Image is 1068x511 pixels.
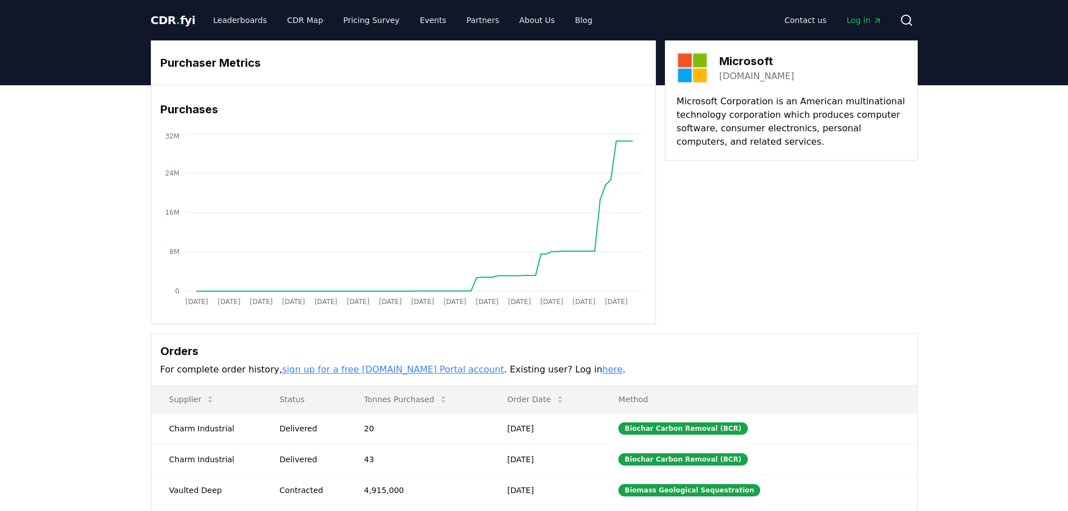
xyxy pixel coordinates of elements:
td: [DATE] [489,475,601,505]
tspan: [DATE] [314,298,337,306]
td: Charm Industrial [151,444,262,475]
p: Method [609,394,908,405]
p: For complete order history, . Existing user? Log in . [160,363,908,376]
h3: Purchases [160,101,646,118]
tspan: [DATE] [346,298,369,306]
tspan: [DATE] [282,298,305,306]
tspan: 24M [165,169,179,177]
a: Log in [838,10,890,30]
button: Tonnes Purchased [355,388,456,411]
nav: Main [204,10,601,30]
td: 20 [346,413,489,444]
h3: Purchaser Metrics [160,54,646,71]
h3: Microsoft [719,53,794,70]
tspan: [DATE] [572,298,595,306]
a: Events [411,10,455,30]
tspan: [DATE] [604,298,627,306]
div: Biomass Geological Sequestration [618,484,760,496]
a: CDR.fyi [151,12,196,28]
div: Contracted [280,485,337,496]
tspan: [DATE] [249,298,272,306]
span: . [176,13,180,27]
td: Charm Industrial [151,413,262,444]
img: Microsoft-logo [677,52,708,84]
p: Status [271,394,337,405]
tspan: [DATE] [379,298,402,306]
a: sign up for a free [DOMAIN_NAME] Portal account [282,364,504,375]
tspan: [DATE] [508,298,531,306]
td: 4,915,000 [346,475,489,505]
tspan: [DATE] [540,298,563,306]
td: Vaulted Deep [151,475,262,505]
span: Log in [847,15,881,26]
button: Order Date [498,388,574,411]
a: CDR Map [278,10,332,30]
div: Delivered [280,454,337,465]
h3: Orders [160,343,908,360]
div: Biochar Carbon Removal (BCR) [618,453,747,466]
a: Contact us [775,10,835,30]
td: [DATE] [489,413,601,444]
span: CDR fyi [151,13,196,27]
a: Partners [457,10,508,30]
a: Pricing Survey [334,10,408,30]
tspan: [DATE] [218,298,241,306]
a: Blog [566,10,602,30]
button: Supplier [160,388,224,411]
tspan: 16M [165,209,179,217]
tspan: 8M [169,248,179,256]
a: here [602,364,622,375]
nav: Main [775,10,890,30]
td: [DATE] [489,444,601,475]
p: Microsoft Corporation is an American multinational technology corporation which produces computer... [677,95,906,149]
a: Leaderboards [204,10,276,30]
tspan: 0 [175,287,179,295]
div: Delivered [280,423,337,434]
div: Biochar Carbon Removal (BCR) [618,422,747,435]
tspan: [DATE] [411,298,434,306]
tspan: [DATE] [443,298,466,306]
tspan: [DATE] [185,298,208,306]
a: About Us [510,10,563,30]
tspan: [DATE] [475,298,498,306]
tspan: 32M [165,132,179,140]
a: [DOMAIN_NAME] [719,70,794,83]
td: 43 [346,444,489,475]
